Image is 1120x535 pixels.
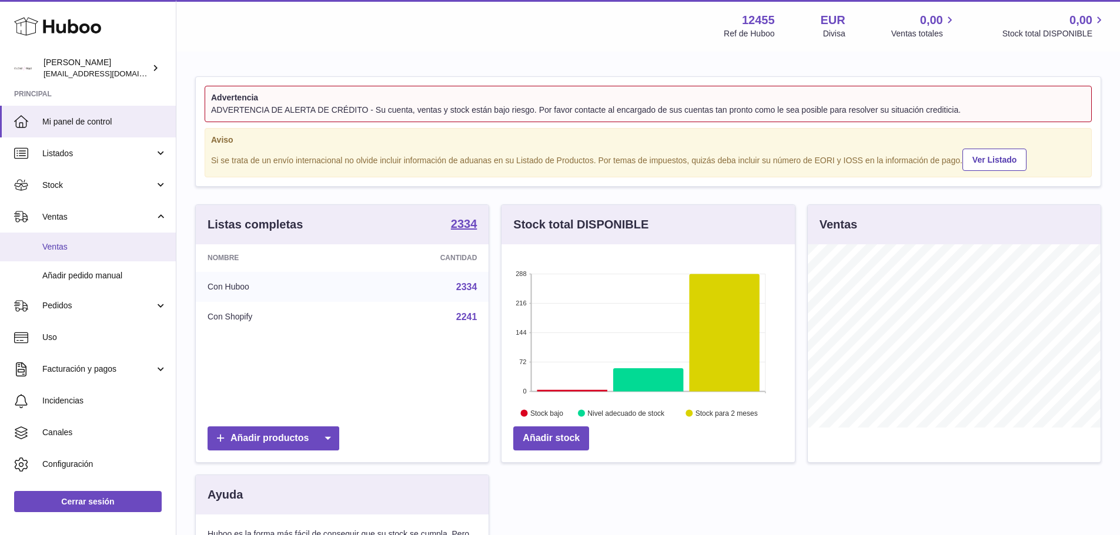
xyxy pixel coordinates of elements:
div: Divisa [823,28,845,39]
div: Ref de Huboo [724,28,774,39]
th: Cantidad [352,244,489,271]
span: [EMAIL_ADDRESS][DOMAIN_NAME] [44,69,173,78]
text: 0 [523,388,527,395]
strong: Advertencia [211,92,1085,103]
span: Ventas [42,241,167,253]
text: Nivel adecuado de stock [588,409,666,418]
text: Stock bajo [530,409,563,418]
h3: Stock total DISPONIBLE [513,217,648,233]
span: Facturación y pagos [42,364,155,375]
div: [PERSON_NAME] [44,57,149,79]
div: Si se trata de un envío internacional no olvide incluir información de aduanas en su Listado de P... [211,147,1085,171]
a: 2334 [451,218,477,232]
h3: Listas completas [208,217,303,233]
strong: 12455 [742,12,775,28]
h3: Ventas [820,217,857,233]
a: 0,00 Ventas totales [891,12,957,39]
text: 72 [520,359,527,366]
strong: Aviso [211,134,1085,146]
img: internalAdmin-12455@internal.huboo.com [14,59,32,77]
span: 0,00 [920,12,943,28]
a: 0,00 Stock total DISPONIBLE [1002,12,1106,39]
text: 144 [516,329,526,337]
span: Uso [42,332,167,343]
td: Con Shopify [196,302,352,332]
span: Ventas [42,211,155,223]
text: Stock para 2 meses [696,409,758,418]
th: Nombre [196,244,352,271]
span: Incidencias [42,395,167,406]
a: Añadir stock [513,426,589,450]
span: Pedidos [42,300,155,311]
h3: Ayuda [208,487,243,503]
text: 288 [516,271,526,278]
strong: 2334 [451,218,477,230]
span: Ventas totales [891,28,957,39]
span: Añadir pedido manual [42,270,167,281]
text: 216 [516,300,526,307]
span: Canales [42,427,167,438]
span: Mi panel de control [42,116,167,127]
span: Stock [42,180,155,191]
a: 2334 [456,282,477,292]
span: Configuración [42,459,167,470]
a: Ver Listado [962,149,1027,171]
td: Con Huboo [196,272,352,302]
a: 2241 [456,312,477,322]
span: 0,00 [1069,12,1092,28]
span: Listados [42,148,155,159]
span: Stock total DISPONIBLE [1002,28,1106,39]
a: Añadir productos [208,426,339,450]
div: ADVERTENCIA DE ALERTA DE CRÉDITO - Su cuenta, ventas y stock están bajo riesgo. Por favor contact... [211,105,1085,116]
strong: EUR [821,12,845,28]
a: Cerrar sesión [14,491,162,512]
